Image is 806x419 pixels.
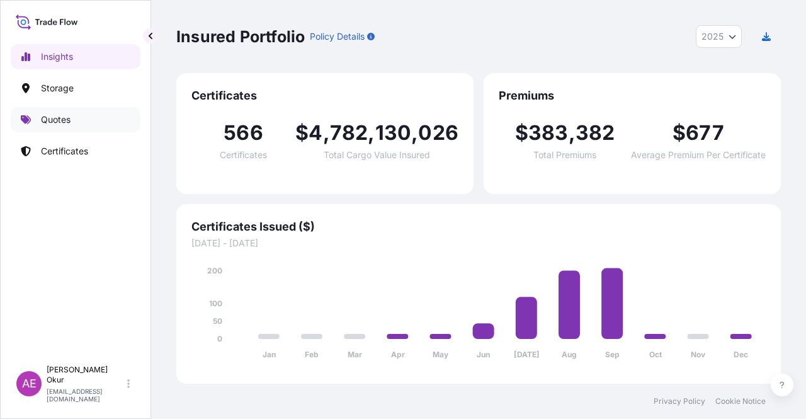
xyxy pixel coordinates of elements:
[528,123,569,143] span: 383
[418,123,458,143] span: 026
[533,151,596,159] span: Total Premiums
[631,151,766,159] span: Average Premium Per Certificate
[686,123,724,143] span: 677
[191,237,766,250] span: [DATE] - [DATE]
[11,107,140,132] a: Quotes
[391,350,405,359] tspan: Apr
[649,350,662,359] tspan: Oct
[734,350,748,359] tspan: Dec
[375,123,412,143] span: 130
[220,151,267,159] span: Certificates
[324,151,430,159] span: Total Cargo Value Insured
[309,123,322,143] span: 4
[263,350,276,359] tspan: Jan
[41,145,88,158] p: Certificates
[569,123,576,143] span: ,
[701,30,724,43] span: 2025
[514,350,540,359] tspan: [DATE]
[41,50,73,63] p: Insights
[305,350,319,359] tspan: Feb
[217,334,222,343] tspan: 0
[368,123,375,143] span: ,
[41,113,71,126] p: Quotes
[348,350,362,359] tspan: Mar
[11,76,140,101] a: Storage
[654,396,705,406] a: Privacy Policy
[11,139,140,164] a: Certificates
[47,365,125,385] p: [PERSON_NAME] Okur
[696,25,742,48] button: Year Selector
[499,88,766,103] span: Premiums
[576,123,615,143] span: 382
[433,350,449,359] tspan: May
[562,350,577,359] tspan: Aug
[11,44,140,69] a: Insights
[47,387,125,403] p: [EMAIL_ADDRESS][DOMAIN_NAME]
[310,30,365,43] p: Policy Details
[323,123,330,143] span: ,
[191,219,766,234] span: Certificates Issued ($)
[715,396,766,406] a: Cookie Notice
[207,266,222,275] tspan: 200
[209,299,222,308] tspan: 100
[515,123,528,143] span: $
[330,123,368,143] span: 782
[22,377,37,390] span: AE
[673,123,686,143] span: $
[224,123,263,143] span: 566
[41,82,74,95] p: Storage
[191,88,458,103] span: Certificates
[691,350,706,359] tspan: Nov
[605,350,620,359] tspan: Sep
[176,26,305,47] p: Insured Portfolio
[477,350,490,359] tspan: Jun
[213,316,222,326] tspan: 50
[295,123,309,143] span: $
[411,123,418,143] span: ,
